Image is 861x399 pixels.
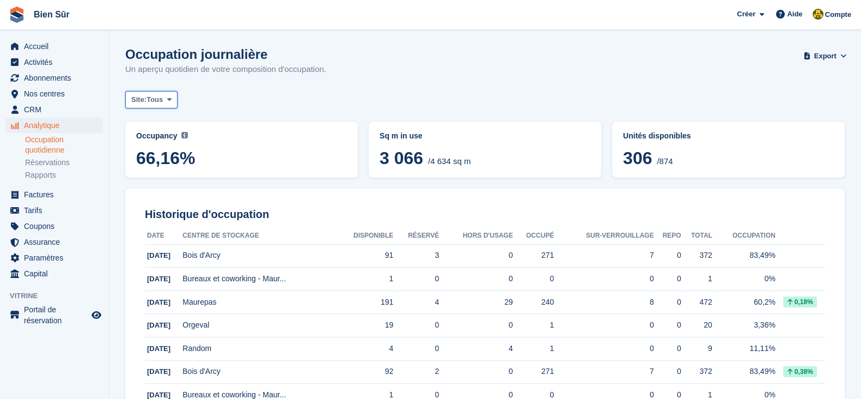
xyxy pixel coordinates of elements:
[654,250,681,261] div: 0
[681,337,712,361] td: 9
[737,9,755,20] span: Créer
[393,227,439,245] th: Réservé
[554,366,654,377] div: 7
[681,268,712,291] td: 1
[5,118,103,133] a: menu
[439,337,513,361] td: 4
[654,297,681,308] div: 0
[24,250,89,265] span: Paramètres
[24,187,89,202] span: Factures
[334,268,393,291] td: 1
[393,244,439,268] td: 3
[147,298,170,306] span: [DATE]
[513,227,554,245] th: Occupé
[814,51,836,62] span: Export
[24,234,89,250] span: Assurance
[554,250,654,261] div: 7
[145,227,182,245] th: Date
[712,314,775,337] td: 3,36%
[181,132,188,138] img: icon-info-grey-7440780725fd019a000dd9b08b2336e03edf1995a4989e88bcd33f0948082b44.svg
[334,227,393,245] th: Disponible
[136,148,347,168] span: 66,16%
[393,360,439,384] td: 2
[24,86,89,101] span: Nos centres
[25,158,103,168] a: Réservations
[654,366,681,377] div: 0
[5,266,103,281] a: menu
[5,39,103,54] a: menu
[9,7,25,23] img: stora-icon-8386f47178a22dfd0bd8f6a31ec36ba5ce8667c1dd55bd0f319d3a0aa187defe.svg
[24,70,89,86] span: Abonnements
[681,244,712,268] td: 372
[29,5,74,23] a: Bien Sûr
[25,170,103,180] a: Rapports
[712,227,775,245] th: Occupation
[334,291,393,314] td: 191
[136,130,347,142] abbr: Current percentage of sq m occupied
[125,47,326,62] h1: Occupation journalière
[136,131,177,140] span: Occupancy
[147,367,170,376] span: [DATE]
[334,337,393,361] td: 4
[24,203,89,218] span: Tarifs
[334,244,393,268] td: 91
[787,9,802,20] span: Aide
[681,360,712,384] td: 372
[380,131,423,140] span: Sq m in use
[147,391,170,399] span: [DATE]
[513,297,554,308] div: 240
[681,227,712,245] th: Total
[554,227,654,245] th: Sur-verrouillage
[145,208,825,221] h2: Historique d'occupation
[554,273,654,285] div: 0
[813,9,823,20] img: Fatima Kelaaoui
[623,148,652,168] span: 306
[783,297,817,307] div: 0,18%
[334,360,393,384] td: 92
[513,343,554,354] div: 1
[24,304,89,326] span: Portail de réservation
[5,234,103,250] a: menu
[393,291,439,314] td: 4
[147,344,170,353] span: [DATE]
[90,309,103,322] a: Boutique d'aperçu
[182,314,334,337] td: Orgeval
[712,244,775,268] td: 83,49%
[654,319,681,331] div: 0
[393,337,439,361] td: 0
[712,291,775,314] td: 60,2%
[623,130,834,142] abbr: Pourcentage actuel d'unités occupées ou Sur-verrouillage
[182,291,334,314] td: Maurepas
[439,360,513,384] td: 0
[334,314,393,337] td: 19
[24,219,89,234] span: Coupons
[712,268,775,291] td: 0%
[182,227,334,245] th: Centre de stockage
[439,291,513,314] td: 29
[146,94,163,105] span: Tous
[24,266,89,281] span: Capital
[825,9,851,20] span: Compte
[24,102,89,117] span: CRM
[712,360,775,384] td: 83,49%
[712,337,775,361] td: 11,11%
[380,148,423,168] span: 3 066
[654,343,681,354] div: 0
[5,250,103,265] a: menu
[513,366,554,377] div: 271
[439,227,513,245] th: Hors d'usage
[513,273,554,285] div: 0
[24,118,89,133] span: Analytique
[5,86,103,101] a: menu
[554,319,654,331] div: 0
[131,94,146,105] span: Site:
[182,337,334,361] td: Random
[125,91,178,109] button: Site: Tous
[182,360,334,384] td: Bois d'Arcy
[5,55,103,70] a: menu
[654,227,681,245] th: Repo
[147,251,170,259] span: [DATE]
[513,250,554,261] div: 271
[439,268,513,291] td: 0
[554,343,654,354] div: 0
